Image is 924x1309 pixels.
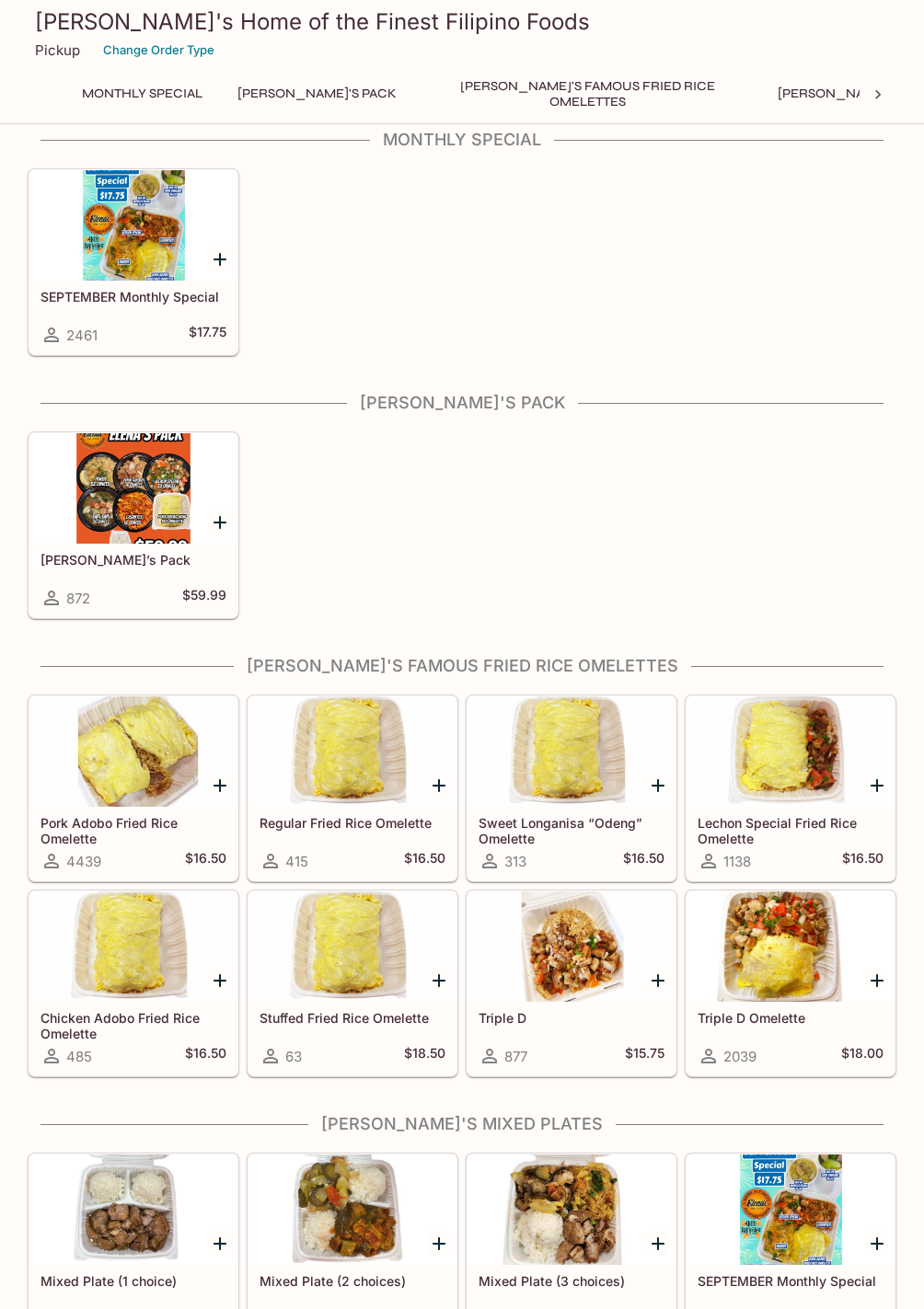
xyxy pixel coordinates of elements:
h5: Triple D Omelette [698,1010,884,1026]
button: Add Elena’s Pack [208,511,231,534]
a: Stuffed Fried Rice Omelette63$18.50 [248,890,457,1076]
h4: [PERSON_NAME]'s Pack [28,393,896,413]
h5: SEPTEMBER Monthly Special [40,289,226,304]
h5: Regular Fried Rice Omelette [260,815,445,831]
a: Chicken Adobo Fried Rice Omelette485$16.50 [29,890,238,1076]
span: 2039 [723,1048,757,1065]
div: Triple D Omelette [687,891,895,1002]
button: Add Stuffed Fried Rice Omelette [427,969,450,992]
h5: Mixed Plate (2 choices) [260,1273,445,1289]
span: 313 [504,853,526,870]
button: Add Chicken Adobo Fried Rice Omelette [208,969,231,992]
span: 2461 [66,327,98,344]
div: Mixed Plate (1 choice) [29,1154,237,1265]
h5: Mixed Plate (1 choice) [40,1273,226,1289]
h5: $18.50 [404,1045,445,1067]
button: Add Sweet Longanisa “Odeng” Omelette [646,774,669,797]
span: 877 [504,1048,527,1065]
h5: Mixed Plate (3 choices) [479,1273,664,1289]
h4: Monthly Special [28,130,896,150]
div: Regular Fried Rice Omelette [248,696,456,807]
div: Chicken Adobo Fried Rice Omelette [29,891,237,1002]
button: Add SEPTEMBER Monthly Special [208,247,231,270]
a: Sweet Longanisa “Odeng” Omelette313$16.50 [467,695,676,881]
button: [PERSON_NAME]'s Pack [227,81,407,107]
button: Add Mixed Plate (1 choice) [208,1232,231,1255]
div: SEPTEMBER Monthly Special [29,170,237,281]
span: 4439 [66,853,101,870]
a: Pork Adobo Fried Rice Omelette4439$16.50 [29,695,238,881]
a: Regular Fried Rice Omelette415$16.50 [248,695,457,881]
button: Monthly Special [72,81,213,107]
div: Stuffed Fried Rice Omelette [248,891,456,1002]
h5: Pork Adobo Fried Rice Omelette [40,815,226,845]
h3: [PERSON_NAME]'s Home of the Finest Filipino Foods [35,7,889,36]
h5: $15.75 [625,1045,664,1067]
a: Triple D Omelette2039$18.00 [686,890,895,1076]
div: Sweet Longanisa “Odeng” Omelette [468,696,676,807]
button: Add Lechon Special Fried Rice Omelette [865,774,888,797]
button: Add Mixed Plate (2 choices) [427,1232,450,1255]
span: 415 [285,853,308,870]
span: 485 [66,1048,92,1065]
div: Mixed Plate (2 choices) [248,1154,456,1265]
span: 63 [285,1048,302,1065]
div: Lechon Special Fried Rice Omelette [687,696,895,807]
h5: $16.50 [185,850,226,872]
a: SEPTEMBER Monthly Special2461$17.75 [29,169,238,355]
h5: Sweet Longanisa “Odeng” Omelette [479,815,664,845]
h5: $16.50 [185,1045,226,1067]
button: Change Order Type [95,36,223,64]
p: Pickup [35,41,80,59]
div: Mixed Plate (3 choices) [468,1154,676,1265]
button: Add Pork Adobo Fried Rice Omelette [208,774,231,797]
h5: SEPTEMBER Monthly Special [698,1273,884,1289]
button: [PERSON_NAME]'s Famous Fried Rice Omelettes [422,81,753,107]
a: [PERSON_NAME]’s Pack872$59.99 [29,432,238,618]
button: Add Regular Fried Rice Omelette [427,774,450,797]
h5: Triple D [479,1010,664,1026]
h5: Lechon Special Fried Rice Omelette [698,815,884,845]
h5: Stuffed Fried Rice Omelette [260,1010,445,1026]
button: Add Triple D Omelette [865,969,888,992]
h5: $16.50 [842,850,884,872]
button: Add Triple D [646,969,669,992]
div: Triple D [468,891,676,1002]
a: Lechon Special Fried Rice Omelette1138$16.50 [686,695,895,881]
div: Pork Adobo Fried Rice Omelette [29,696,237,807]
h5: $16.50 [623,850,664,872]
span: 1138 [723,853,751,870]
h5: $16.50 [404,850,445,872]
h4: [PERSON_NAME]'s Famous Fried Rice Omelettes [28,656,896,676]
button: Add SEPTEMBER Monthly Special [865,1232,888,1255]
span: 872 [66,590,90,607]
div: Elena’s Pack [29,433,237,544]
h5: [PERSON_NAME]’s Pack [40,552,226,568]
button: Add Mixed Plate (3 choices) [646,1232,669,1255]
h4: [PERSON_NAME]'s Mixed Plates [28,1114,896,1134]
h5: $59.99 [182,587,226,609]
div: SEPTEMBER Monthly Special [687,1154,895,1265]
h5: Chicken Adobo Fried Rice Omelette [40,1010,226,1040]
h5: $17.75 [189,324,226,346]
h5: $18.00 [841,1045,884,1067]
a: Triple D877$15.75 [467,890,676,1076]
